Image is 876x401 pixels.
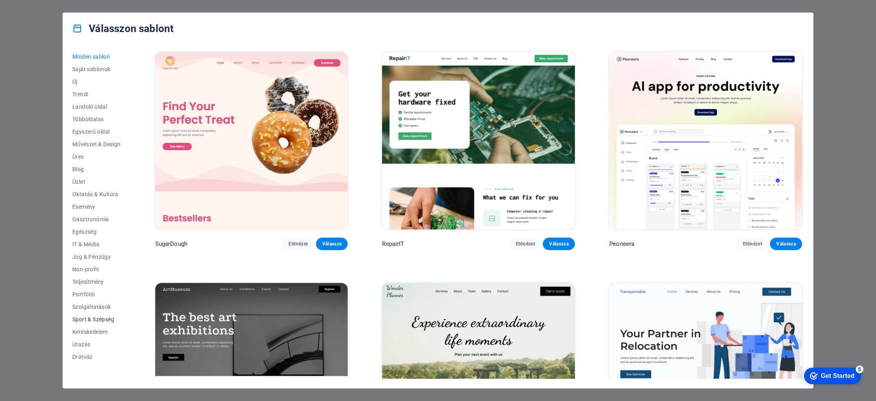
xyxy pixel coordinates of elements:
button: Többoldalas [72,113,121,125]
button: Esemény [72,200,121,213]
button: Válassza [543,238,575,250]
span: Válassza [322,241,342,247]
button: Szolgáltatások [72,301,121,313]
span: Egyszerű oldal [72,129,121,135]
span: Egészség [72,229,121,235]
button: Egészség [72,226,121,238]
button: Előnézet [282,238,314,250]
button: Teljesítmény [72,276,121,288]
span: Kereskedelem [72,329,121,335]
p: RepairIT [382,240,404,248]
button: Előnézet [510,238,542,250]
span: Új [72,79,121,85]
button: IT & Média [72,238,121,251]
button: Drótváz [72,351,121,363]
button: Non-profit [72,263,121,276]
span: Esemény [72,204,121,210]
span: Teljesítmény [72,279,121,285]
span: Előnézet [743,241,763,247]
span: Jog & Pénzügy [72,254,121,260]
button: Minden sablon [72,50,121,63]
span: Gasztronómia [72,216,121,222]
span: Válassza [776,241,796,247]
span: Üzlet [72,179,121,185]
span: Drótváz [72,354,121,360]
button: Új [72,75,121,88]
img: RepairIT [382,52,575,229]
p: SugarDough [155,240,187,248]
button: Művészet & Design [72,138,121,150]
span: Előnézet [289,241,308,247]
span: Minden sablon [72,54,121,60]
button: Üzlet [72,175,121,188]
span: IT & Média [72,241,121,247]
span: Blog [72,166,121,172]
button: Landoló oldal [72,100,121,113]
button: Válassza [316,238,348,250]
img: Peoneera [609,52,802,229]
span: Előnézet [516,241,535,247]
button: Jog & Pénzügy [72,251,121,263]
span: Művészet & Design [72,141,121,147]
span: Saját sablonok [72,66,121,72]
span: Utazás [72,341,121,347]
div: 5 [58,2,66,9]
span: Oktatás & Kultúra [72,191,121,197]
h4: Válasszon sablont [72,22,174,35]
button: Kereskedelem [72,326,121,338]
span: Szolgáltatások [72,304,121,310]
span: Üres [72,154,121,160]
div: Get Started [23,9,57,16]
button: Előnézet [737,238,769,250]
button: Blog [72,163,121,175]
span: Trendi [72,91,121,97]
button: Egyszerű oldal [72,125,121,138]
button: Üres [72,150,121,163]
span: Sport & Szépség [72,316,121,322]
button: Saját sablonok [72,63,121,75]
span: Portfólió [72,291,121,297]
button: Portfólió [72,288,121,301]
span: Válassza [549,241,569,247]
div: Get Started 5 items remaining, 0% complete [6,4,63,20]
p: Peoneera [609,240,634,248]
button: Gasztronómia [72,213,121,226]
button: Oktatás & Kultúra [72,188,121,200]
img: SugarDough [155,52,348,229]
button: Sport & Szépség [72,313,121,326]
button: Trendi [72,88,121,100]
button: Válassza [770,238,802,250]
span: Non-profit [72,266,121,272]
span: Landoló oldal [72,104,121,110]
button: Utazás [72,338,121,351]
span: Többoldalas [72,116,121,122]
